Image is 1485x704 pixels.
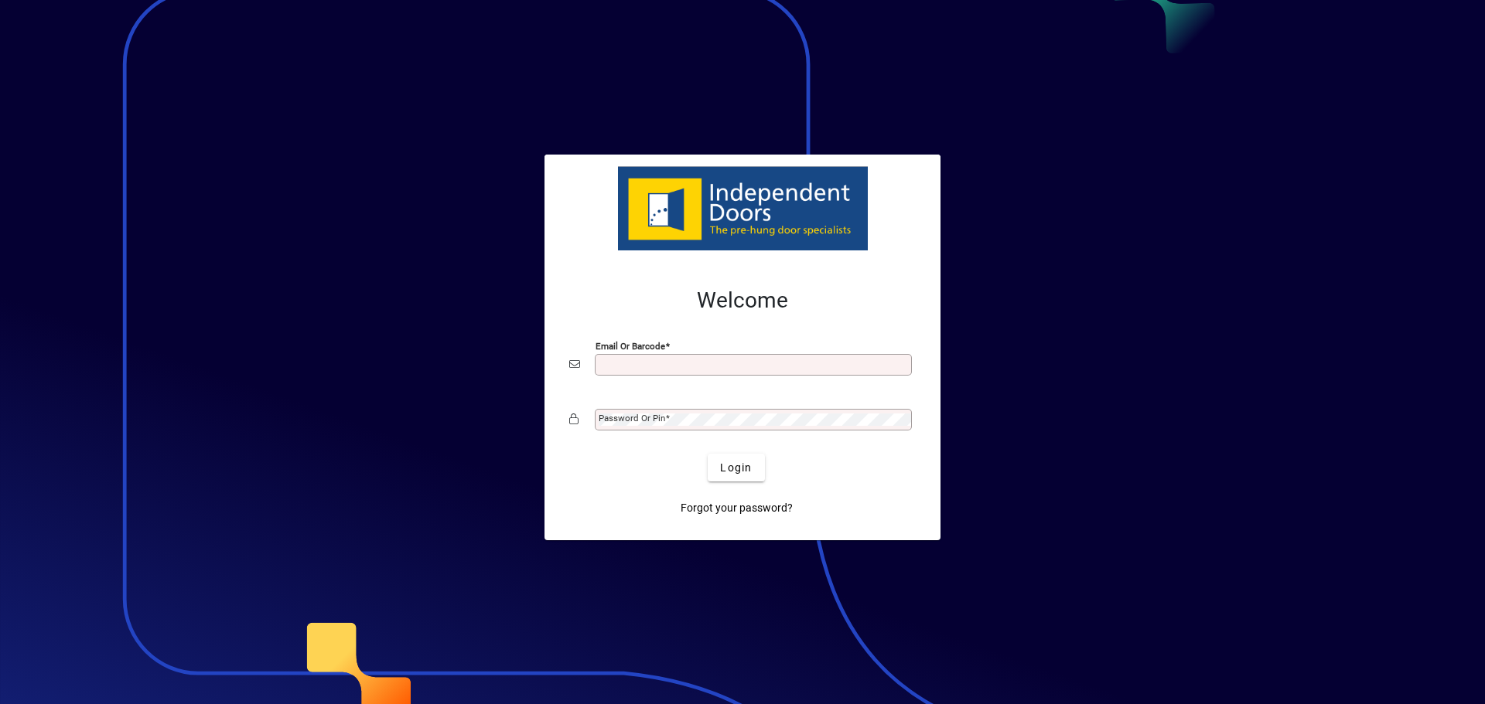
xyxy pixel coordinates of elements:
button: Login [708,454,764,481]
span: Login [720,460,752,476]
h2: Welcome [569,287,916,314]
a: Forgot your password? [674,494,799,522]
mat-label: Password or Pin [599,413,665,423]
mat-label: Email or Barcode [596,341,665,352]
span: Forgot your password? [681,500,793,516]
